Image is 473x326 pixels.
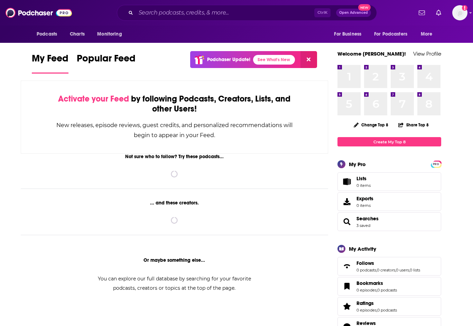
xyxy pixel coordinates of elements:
[356,288,377,293] a: 0 episodes
[77,52,136,74] a: Popular Feed
[340,177,354,186] span: Lists
[77,52,136,68] span: Popular Feed
[356,175,367,182] span: Lists
[432,162,440,167] span: PRO
[356,195,373,202] span: Exports
[421,29,433,39] span: More
[356,300,397,306] a: Ratings
[413,50,441,57] a: View Profile
[416,7,428,19] a: Show notifications dropdown
[337,297,441,316] span: Ratings
[377,308,377,313] span: ,
[356,215,379,222] a: Searches
[377,288,377,293] span: ,
[395,268,396,272] span: ,
[340,197,354,207] span: Exports
[370,28,417,41] button: open menu
[374,29,407,39] span: For Podcasters
[37,29,57,39] span: Podcasts
[334,29,361,39] span: For Business
[452,5,467,20] button: Show profile menu
[70,29,85,39] span: Charts
[340,217,354,227] a: Searches
[56,120,293,140] div: New releases, episode reviews, guest credits, and personalized recommendations will begin to appe...
[340,281,354,291] a: Bookmarks
[356,183,371,188] span: 0 items
[396,268,409,272] a: 0 users
[136,7,314,18] input: Search podcasts, credits, & more...
[32,52,68,68] span: My Feed
[377,288,397,293] a: 0 podcasts
[337,50,406,57] a: Welcome [PERSON_NAME]!
[356,308,377,313] a: 0 episodes
[6,6,72,19] img: Podchaser - Follow, Share and Rate Podcasts
[32,52,68,74] a: My Feed
[377,268,395,272] a: 0 creators
[336,9,371,17] button: Open AdvancedNew
[452,5,467,20] img: User Profile
[65,28,89,41] a: Charts
[337,192,441,211] a: Exports
[376,268,377,272] span: ,
[356,260,374,266] span: Follows
[398,118,429,132] button: Share Top 8
[432,161,440,166] a: PRO
[89,274,259,293] div: You can explore our full database by searching for your favorite podcasts, creators or topics at ...
[21,154,328,160] div: Not sure who to follow? Try these podcasts...
[314,8,331,17] span: Ctrl K
[340,261,354,271] a: Follows
[117,5,377,21] div: Search podcasts, credits, & more...
[337,172,441,191] a: Lists
[21,200,328,206] div: ... and these creators.
[329,28,370,41] button: open menu
[337,137,441,146] a: Create My Top 8
[410,268,420,272] a: 0 lists
[21,257,328,263] div: Or maybe something else...
[337,257,441,276] span: Follows
[433,7,444,19] a: Show notifications dropdown
[58,94,129,104] span: Activate your Feed
[356,280,397,286] a: Bookmarks
[207,57,250,63] p: Podchaser Update!
[92,28,131,41] button: open menu
[358,4,371,11] span: New
[452,5,467,20] span: Logged in as GregKubie
[356,268,376,272] a: 0 podcasts
[356,203,373,208] span: 0 items
[340,301,354,311] a: Ratings
[337,277,441,296] span: Bookmarks
[416,28,441,41] button: open menu
[356,300,374,306] span: Ratings
[349,161,366,167] div: My Pro
[56,94,293,114] div: by following Podcasts, Creators, Lists, and other Users!
[97,29,122,39] span: Monitoring
[253,55,295,65] a: See What's New
[337,212,441,231] span: Searches
[356,175,371,182] span: Lists
[349,246,376,252] div: My Activity
[377,308,397,313] a: 0 podcasts
[462,5,467,11] svg: Add a profile image
[350,121,392,129] button: Change Top 8
[339,11,368,15] span: Open Advanced
[356,260,420,266] a: Follows
[356,280,383,286] span: Bookmarks
[356,223,370,228] a: 3 saved
[32,28,66,41] button: open menu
